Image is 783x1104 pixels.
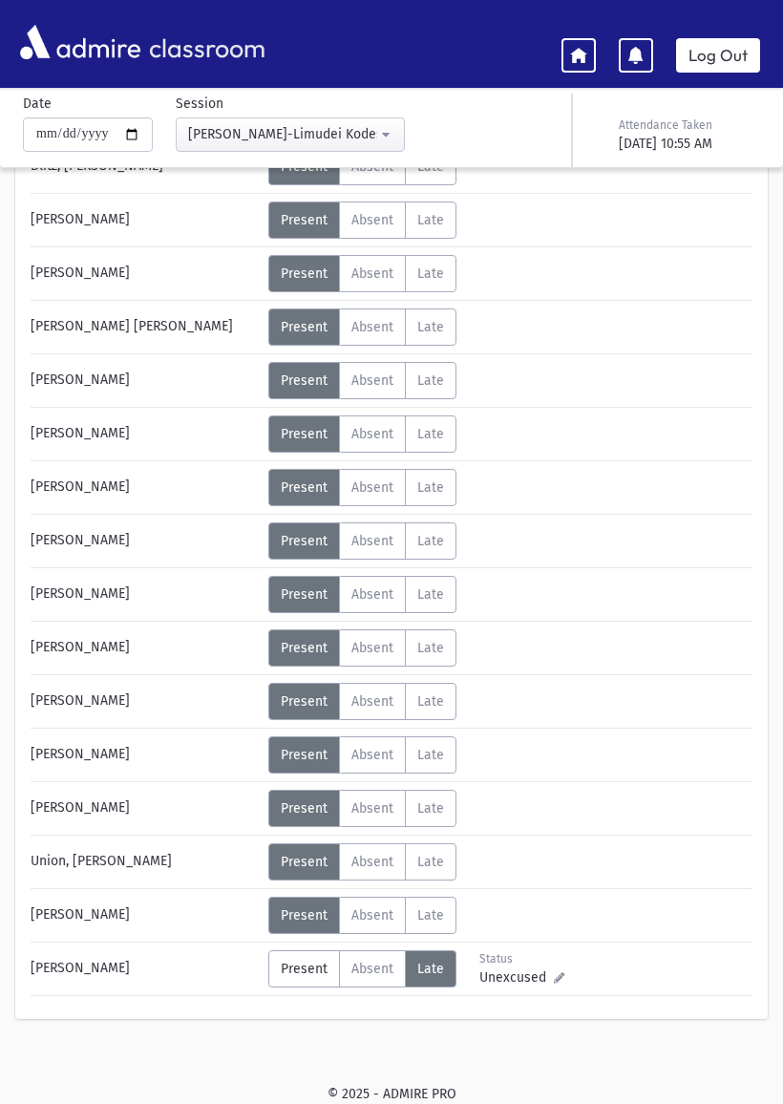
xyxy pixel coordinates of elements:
[21,202,268,239] div: [PERSON_NAME]
[15,20,145,64] img: AdmirePro
[351,747,393,763] span: Absent
[676,38,760,73] a: Log Out
[281,265,328,282] span: Present
[268,308,456,346] div: AttTypes
[281,640,328,656] span: Present
[268,576,456,613] div: AttTypes
[281,533,328,549] span: Present
[268,255,456,292] div: AttTypes
[417,800,444,817] span: Late
[417,693,444,710] span: Late
[281,479,328,496] span: Present
[417,319,444,335] span: Late
[281,212,328,228] span: Present
[417,854,444,870] span: Late
[281,586,328,603] span: Present
[351,479,393,496] span: Absent
[619,117,756,134] div: Attendance Taken
[417,640,444,656] span: Late
[21,736,268,774] div: [PERSON_NAME]
[21,255,268,292] div: [PERSON_NAME]
[281,426,328,442] span: Present
[351,533,393,549] span: Absent
[417,586,444,603] span: Late
[281,800,328,817] span: Present
[21,897,268,934] div: [PERSON_NAME]
[21,522,268,560] div: [PERSON_NAME]
[351,640,393,656] span: Absent
[281,961,328,977] span: Present
[281,319,328,335] span: Present
[351,907,393,924] span: Absent
[281,854,328,870] span: Present
[268,736,456,774] div: AttTypes
[417,747,444,763] span: Late
[268,950,456,987] div: AttTypes
[268,843,456,881] div: AttTypes
[268,629,456,667] div: AttTypes
[268,522,456,560] div: AttTypes
[268,202,456,239] div: AttTypes
[417,426,444,442] span: Late
[23,94,52,114] label: Date
[351,212,393,228] span: Absent
[21,362,268,399] div: [PERSON_NAME]
[21,469,268,506] div: [PERSON_NAME]
[21,415,268,453] div: [PERSON_NAME]
[351,961,393,977] span: Absent
[417,907,444,924] span: Late
[417,265,444,282] span: Late
[145,17,265,68] span: classroom
[268,362,456,399] div: AttTypes
[176,117,405,152] button: Morah Leah-Limudei Kodesh(9:00AM-2:00PM)
[479,967,554,987] span: Unexcused
[188,124,377,144] div: [PERSON_NAME]-Limudei Kodesh(9:00AM-2:00PM)
[268,469,456,506] div: AttTypes
[281,693,328,710] span: Present
[281,907,328,924] span: Present
[15,1084,768,1104] div: © 2025 - ADMIRE PRO
[21,576,268,613] div: [PERSON_NAME]
[268,790,456,827] div: AttTypes
[176,94,223,114] label: Session
[417,961,444,977] span: Late
[351,372,393,389] span: Absent
[21,950,268,987] div: [PERSON_NAME]
[351,854,393,870] span: Absent
[417,372,444,389] span: Late
[21,629,268,667] div: [PERSON_NAME]
[619,134,756,154] div: [DATE] 10:55 AM
[351,586,393,603] span: Absent
[268,897,456,934] div: AttTypes
[351,319,393,335] span: Absent
[351,800,393,817] span: Absent
[21,790,268,827] div: [PERSON_NAME]
[21,843,268,881] div: Union, [PERSON_NAME]
[281,747,328,763] span: Present
[21,308,268,346] div: [PERSON_NAME] [PERSON_NAME]
[479,950,564,967] div: Status
[281,372,328,389] span: Present
[351,426,393,442] span: Absent
[351,693,393,710] span: Absent
[417,479,444,496] span: Late
[417,533,444,549] span: Late
[268,683,456,720] div: AttTypes
[351,265,393,282] span: Absent
[417,212,444,228] span: Late
[268,415,456,453] div: AttTypes
[21,683,268,720] div: [PERSON_NAME]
